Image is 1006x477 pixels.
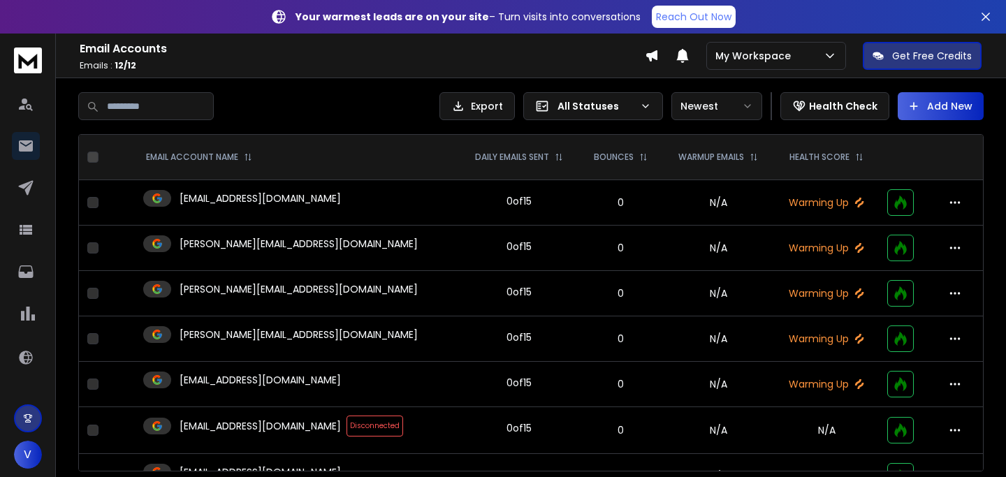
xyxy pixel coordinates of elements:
[782,196,871,210] p: Warming Up
[863,42,982,70] button: Get Free Credits
[506,240,532,254] div: 0 of 15
[662,180,773,226] td: N/A
[662,316,773,362] td: N/A
[662,226,773,271] td: N/A
[662,407,773,454] td: N/A
[898,92,984,120] button: Add New
[506,330,532,344] div: 0 of 15
[780,92,889,120] button: Health Check
[557,99,634,113] p: All Statuses
[180,282,418,296] p: [PERSON_NAME][EMAIL_ADDRESS][DOMAIN_NAME]
[506,376,532,390] div: 0 of 15
[180,328,418,342] p: [PERSON_NAME][EMAIL_ADDRESS][DOMAIN_NAME]
[115,59,136,71] span: 12 / 12
[782,332,871,346] p: Warming Up
[678,152,744,163] p: WARMUP EMAILS
[715,49,796,63] p: My Workspace
[652,6,736,28] a: Reach Out Now
[892,49,972,63] p: Get Free Credits
[296,10,489,24] strong: Your warmest leads are on your site
[506,285,532,299] div: 0 of 15
[80,41,645,57] h1: Email Accounts
[180,237,418,251] p: [PERSON_NAME][EMAIL_ADDRESS][DOMAIN_NAME]
[80,60,645,71] p: Emails :
[588,332,654,346] p: 0
[789,152,850,163] p: HEALTH SCORE
[671,92,762,120] button: Newest
[506,421,532,435] div: 0 of 15
[180,419,341,433] p: [EMAIL_ADDRESS][DOMAIN_NAME]
[588,377,654,391] p: 0
[782,377,871,391] p: Warming Up
[782,286,871,300] p: Warming Up
[14,441,42,469] button: V
[588,286,654,300] p: 0
[439,92,515,120] button: Export
[14,47,42,73] img: logo
[588,423,654,437] p: 0
[656,10,731,24] p: Reach Out Now
[809,99,877,113] p: Health Check
[594,152,634,163] p: BOUNCES
[347,416,403,436] span: Disconnected
[782,423,871,437] p: N/A
[180,191,341,205] p: [EMAIL_ADDRESS][DOMAIN_NAME]
[782,241,871,255] p: Warming Up
[146,152,252,163] div: EMAIL ACCOUNT NAME
[180,373,341,387] p: [EMAIL_ADDRESS][DOMAIN_NAME]
[588,196,654,210] p: 0
[662,271,773,316] td: N/A
[588,241,654,255] p: 0
[475,152,549,163] p: DAILY EMAILS SENT
[296,10,641,24] p: – Turn visits into conversations
[662,362,773,407] td: N/A
[506,194,532,208] div: 0 of 15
